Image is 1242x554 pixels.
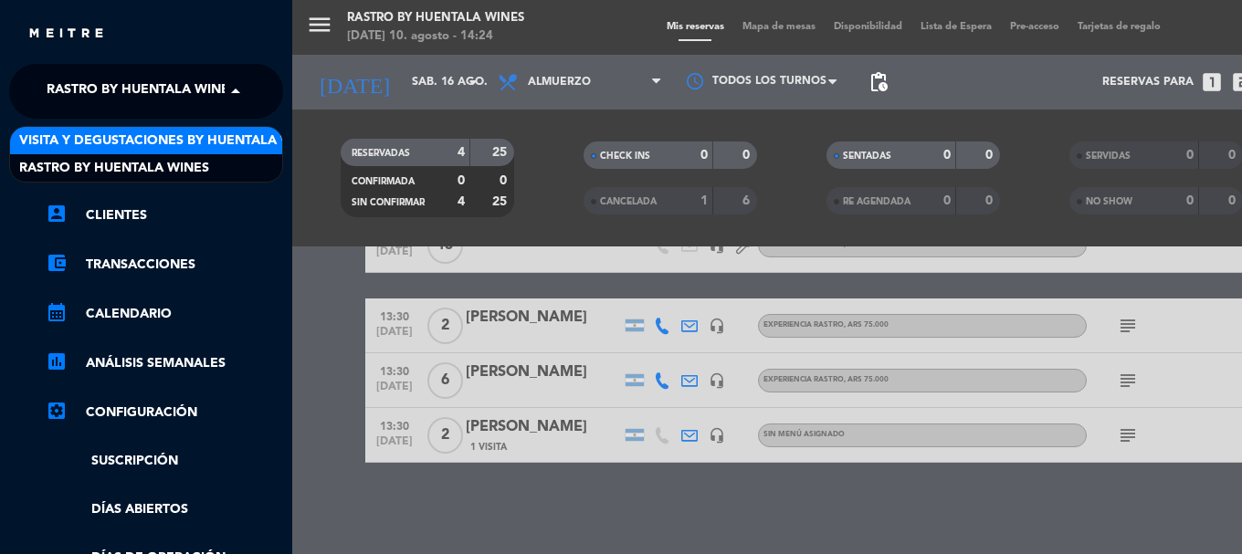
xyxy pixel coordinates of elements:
a: Suscripción [46,451,283,472]
i: calendar_month [46,301,68,323]
img: MEITRE [27,27,105,41]
a: account_boxClientes [46,204,283,226]
i: account_box [46,203,68,225]
a: account_balance_walletTransacciones [46,254,283,276]
a: Días abiertos [46,499,283,520]
span: pending_actions [868,71,889,93]
a: assessmentANÁLISIS SEMANALES [46,352,283,374]
i: account_balance_wallet [46,252,68,274]
a: calendar_monthCalendario [46,303,283,325]
i: assessment [46,350,68,372]
span: Rastro by Huentala Wines [19,158,209,179]
a: Configuración [46,402,283,423]
i: settings_applications [46,400,68,422]
span: Rastro by Huentala Wines [47,72,237,110]
span: Visita y Degustaciones by Huentala Wines [19,131,322,152]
